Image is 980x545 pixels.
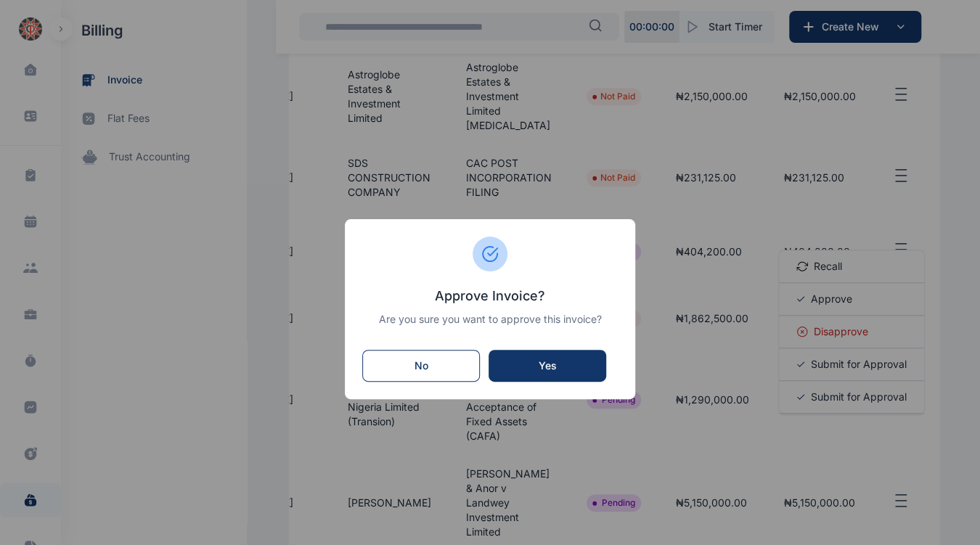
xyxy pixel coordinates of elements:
h3: Approve Invoice? [362,286,618,306]
p: Are you sure you want to approve this invoice? [362,312,618,327]
div: No [377,358,465,373]
div: Yes [503,358,592,373]
button: No [362,350,480,382]
button: Yes [489,350,606,382]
